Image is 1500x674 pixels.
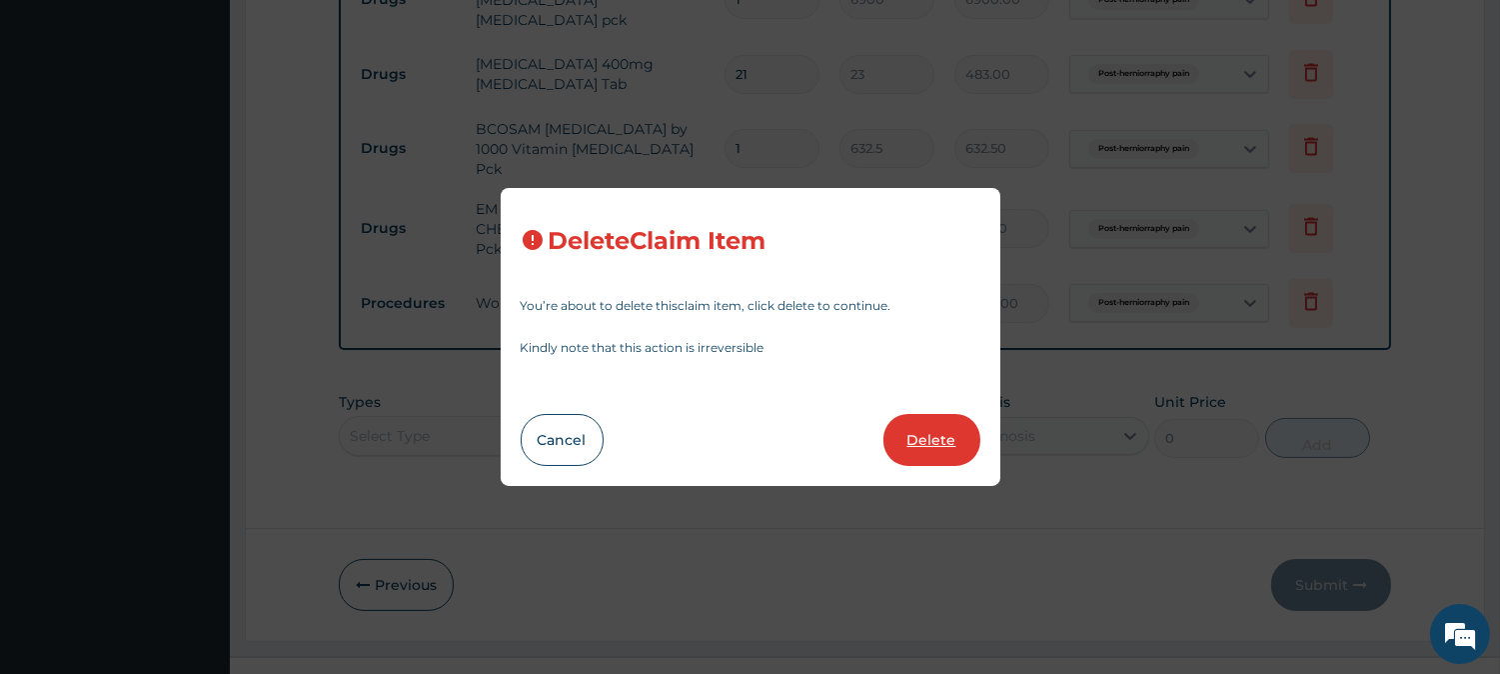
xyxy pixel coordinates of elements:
div: Chat with us now [104,112,336,138]
textarea: Type your message and hit 'Enter' [10,456,381,526]
h3: Delete Claim Item [549,228,766,255]
button: Cancel [521,414,604,466]
img: d_794563401_company_1708531726252_794563401 [37,100,81,150]
p: You’re about to delete this claim item , click delete to continue. [521,300,980,312]
div: Minimize live chat window [328,10,376,58]
span: We're online! [116,207,276,409]
button: Delete [883,414,980,466]
p: Kindly note that this action is irreversible [521,342,980,354]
